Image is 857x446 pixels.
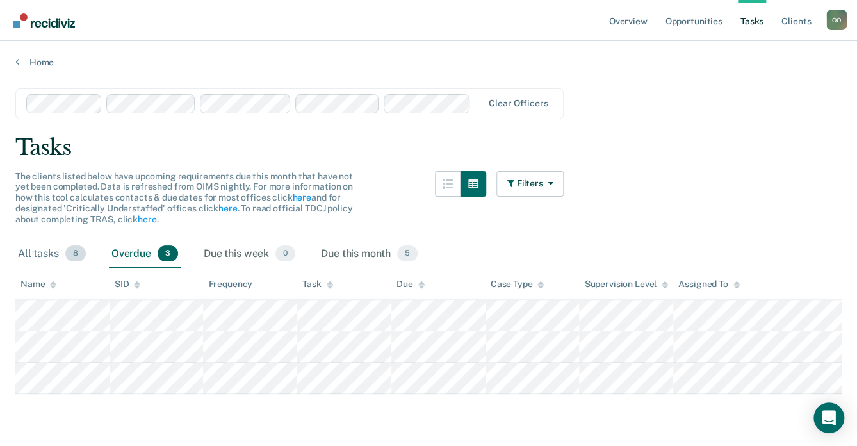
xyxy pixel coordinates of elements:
[302,279,332,290] div: Task
[292,192,311,202] a: here
[678,279,739,290] div: Assigned To
[138,214,156,224] a: here
[813,402,844,433] div: Open Intercom Messenger
[489,98,548,109] div: Clear officers
[109,240,181,268] div: Overdue3
[218,203,237,213] a: here
[115,279,141,290] div: SID
[15,171,353,224] span: The clients listed below have upcoming requirements due this month that have not yet been complet...
[496,171,564,197] button: Filters
[20,279,56,290] div: Name
[13,13,75,28] img: Recidiviz
[826,10,847,30] div: O O
[826,10,847,30] button: Profile dropdown button
[15,240,88,268] div: All tasks8
[491,279,544,290] div: Case Type
[201,240,298,268] div: Due this week0
[318,240,420,268] div: Due this month5
[15,56,842,68] a: Home
[584,279,668,290] div: Supervision Level
[275,245,295,262] span: 0
[158,245,178,262] span: 3
[65,245,86,262] span: 8
[396,279,425,290] div: Due
[15,135,842,161] div: Tasks
[397,245,418,262] span: 5
[208,279,252,290] div: Frequency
